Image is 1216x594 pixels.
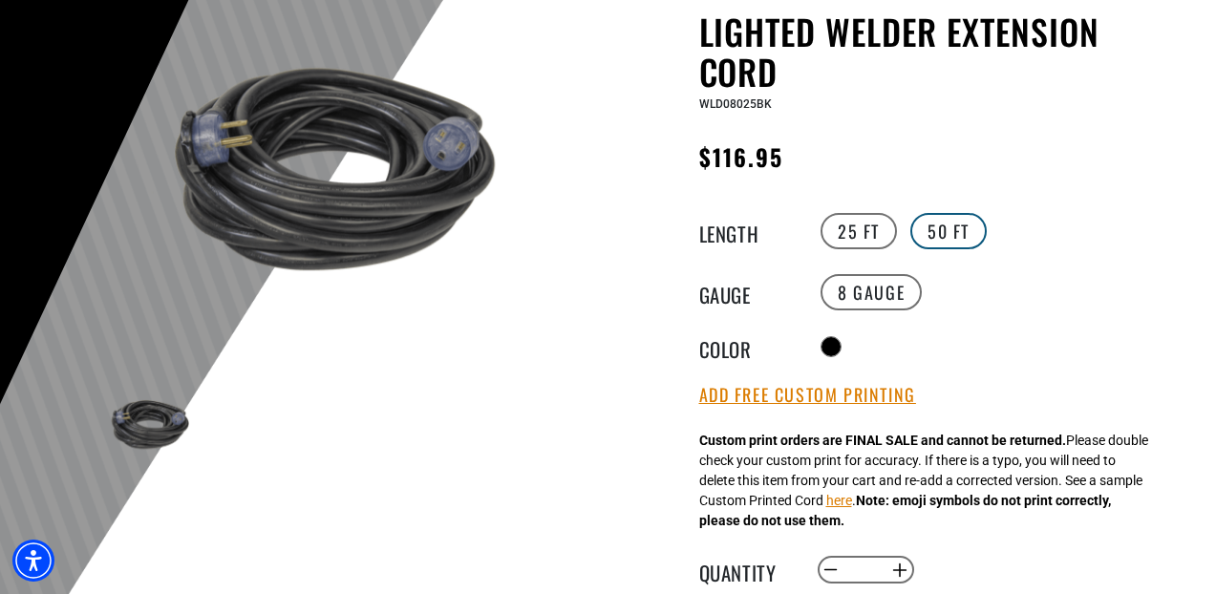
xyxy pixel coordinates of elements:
[910,213,987,249] label: 50 FT
[699,139,784,174] span: $116.95
[699,493,1111,528] strong: Note: emoji symbols do not print correctly, please do not use them.
[92,388,203,461] img: black
[699,431,1148,531] div: Please double check your custom print for accuracy. If there is a typo, you will need to delete t...
[699,433,1066,448] strong: Custom print orders are FINAL SALE and cannot be returned.
[699,11,1167,92] h1: Lighted Welder Extension Cord
[92,15,552,322] img: black
[821,274,922,310] label: 8 Gauge
[821,213,897,249] label: 25 FT
[699,219,795,244] legend: Length
[699,280,795,305] legend: Gauge
[699,334,795,359] legend: Color
[699,97,772,111] span: WLD08025BK
[12,540,54,582] div: Accessibility Menu
[699,558,795,583] label: Quantity
[699,385,916,406] button: Add Free Custom Printing
[826,491,852,511] button: here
